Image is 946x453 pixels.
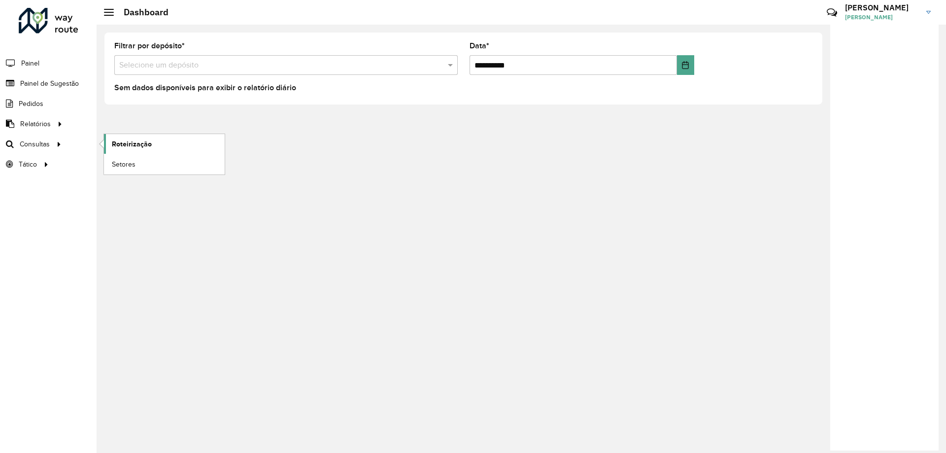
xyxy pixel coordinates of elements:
h2: Dashboard [114,7,169,18]
span: Painel [21,58,39,69]
label: Filtrar por depósito [114,40,185,52]
h3: [PERSON_NAME] [845,3,919,12]
span: Tático [19,159,37,170]
a: Roteirização [104,134,225,154]
span: [PERSON_NAME] [845,13,919,22]
span: Roteirização [112,139,152,149]
span: Relatórios [20,119,51,129]
a: Setores [104,154,225,174]
a: Contato Rápido [821,2,843,23]
span: Painel de Sugestão [20,78,79,89]
span: Setores [112,159,135,170]
label: Data [470,40,489,52]
label: Sem dados disponíveis para exibir o relatório diário [114,82,296,94]
span: Pedidos [19,99,43,109]
button: Choose Date [677,55,694,75]
span: Consultas [20,139,50,149]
